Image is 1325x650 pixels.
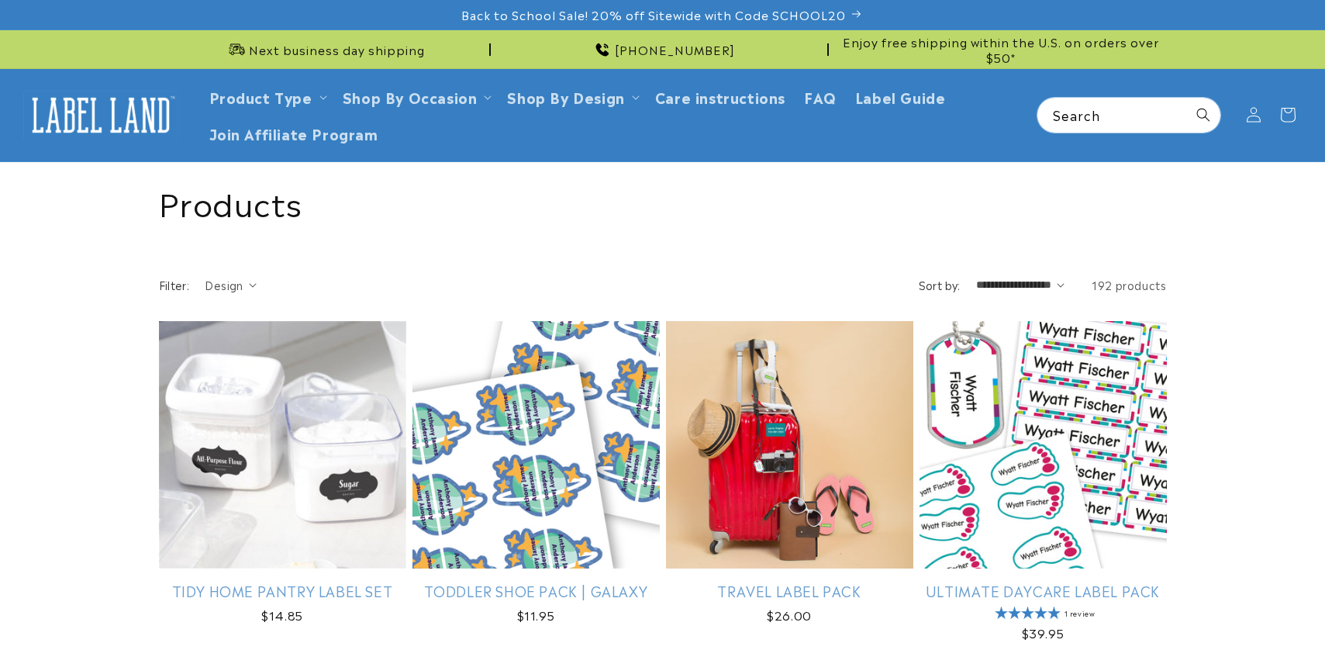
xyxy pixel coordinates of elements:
a: Label Guide [846,78,955,115]
a: Shop By Design [507,86,624,107]
h1: Products [159,182,1167,222]
span: Label Guide [855,88,946,105]
a: Join Affiliate Program [200,115,388,151]
div: Announcement [497,30,829,68]
a: Ultimate Daycare Label Pack [920,582,1167,600]
img: Label Land [23,91,178,139]
a: Care instructions [646,78,795,115]
a: Label Land [18,85,185,145]
summary: Product Type [200,78,333,115]
a: Toddler Shoe Pack | Galaxy [412,582,660,600]
span: Enjoy free shipping within the U.S. on orders over $50* [835,34,1167,64]
span: Back to School Sale! 20% off Sitewide with Code SCHOOL20 [461,7,846,22]
a: Product Type [209,86,312,107]
span: Design [205,277,243,292]
label: Sort by: [919,277,961,292]
div: Announcement [835,30,1167,68]
a: Travel Label Pack [666,582,913,600]
span: Next business day shipping [249,42,425,57]
span: Join Affiliate Program [209,124,378,142]
h2: Filter: [159,277,190,293]
summary: Shop By Occasion [333,78,499,115]
span: [PHONE_NUMBER] [615,42,735,57]
button: Search [1186,98,1220,132]
a: FAQ [795,78,846,115]
span: Shop By Occasion [343,88,478,105]
span: Care instructions [655,88,785,105]
span: FAQ [804,88,837,105]
div: Announcement [159,30,491,68]
span: 192 products [1092,277,1166,292]
summary: Shop By Design [498,78,645,115]
summary: Design (0 selected) [205,277,257,293]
